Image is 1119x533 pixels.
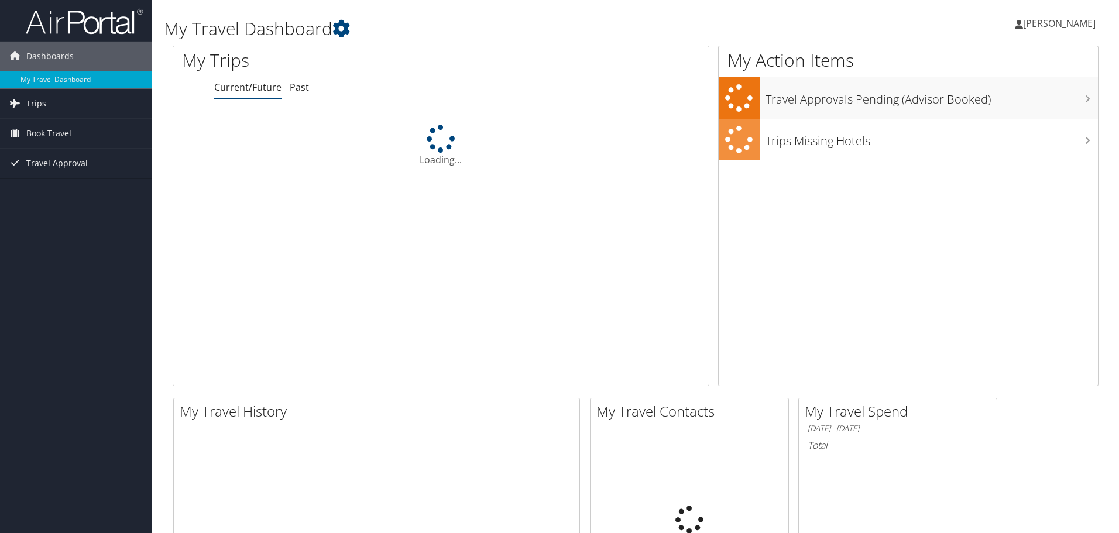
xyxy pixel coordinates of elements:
[1015,6,1107,41] a: [PERSON_NAME]
[26,119,71,148] span: Book Travel
[808,439,988,452] h6: Total
[26,89,46,118] span: Trips
[808,423,988,434] h6: [DATE] - [DATE]
[766,85,1098,108] h3: Travel Approvals Pending (Advisor Booked)
[182,48,477,73] h1: My Trips
[719,119,1098,160] a: Trips Missing Hotels
[26,8,143,35] img: airportal-logo.png
[180,401,579,421] h2: My Travel History
[596,401,788,421] h2: My Travel Contacts
[719,77,1098,119] a: Travel Approvals Pending (Advisor Booked)
[805,401,997,421] h2: My Travel Spend
[290,81,309,94] a: Past
[719,48,1098,73] h1: My Action Items
[26,149,88,178] span: Travel Approval
[164,16,793,41] h1: My Travel Dashboard
[766,127,1098,149] h3: Trips Missing Hotels
[214,81,282,94] a: Current/Future
[1023,17,1096,30] span: [PERSON_NAME]
[26,42,74,71] span: Dashboards
[173,125,709,167] div: Loading...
